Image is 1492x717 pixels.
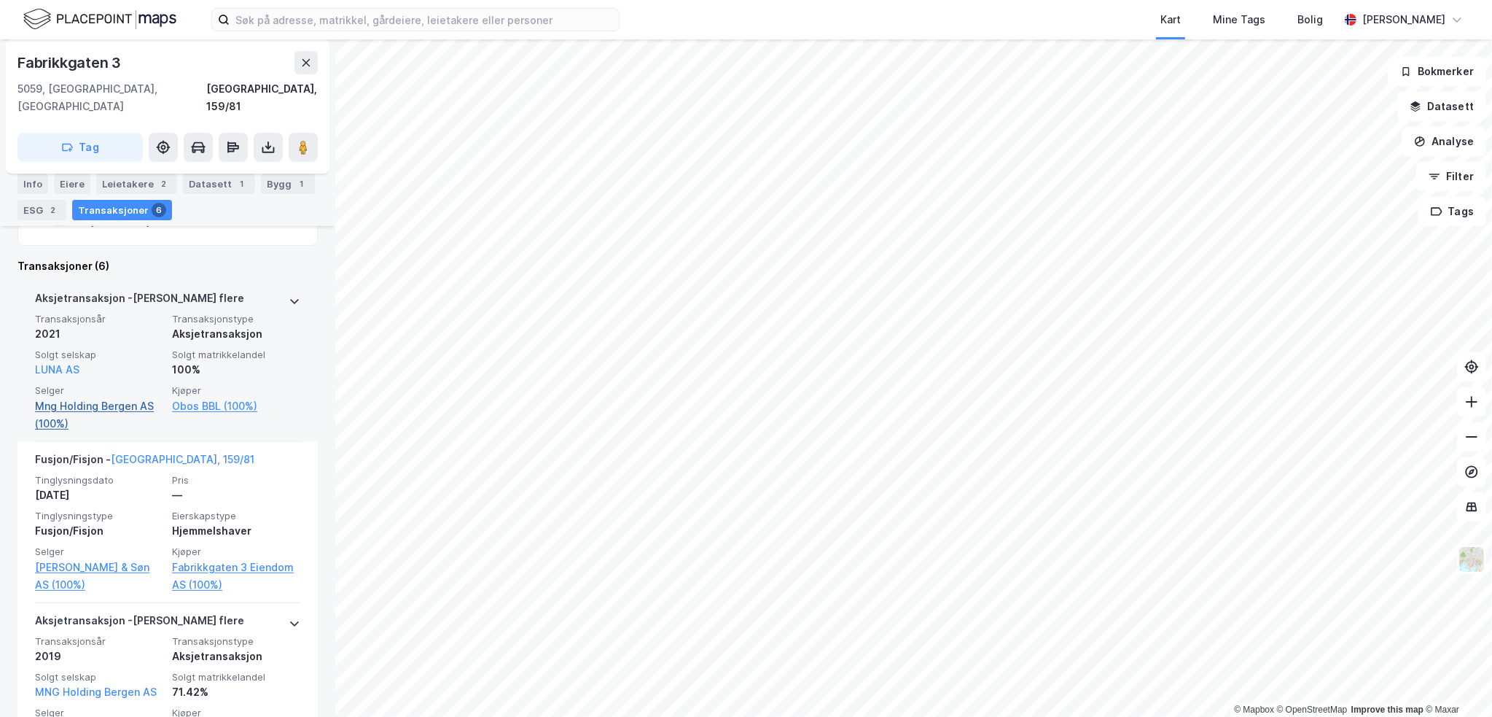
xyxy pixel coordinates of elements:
div: [PERSON_NAME] [1362,11,1445,28]
span: Solgt selskap [35,671,163,683]
span: Kjøper [172,384,300,397]
div: [DATE] [35,487,163,504]
div: Bolig [1297,11,1323,28]
span: Solgt matrikkelandel [172,671,300,683]
iframe: Chat Widget [1419,647,1492,717]
div: Aksjetransaksjon [172,325,300,343]
div: 5059, [GEOGRAPHIC_DATA], [GEOGRAPHIC_DATA] [17,80,206,115]
div: 1 [235,177,249,191]
div: Bygg [261,174,315,194]
a: [PERSON_NAME] & Søn AS (100%) [35,559,163,594]
div: 2 [157,177,171,191]
div: Transaksjoner (6) [17,257,318,275]
div: 2021 [35,325,163,343]
div: Fabrikkgaten 3 [17,51,124,74]
div: Fusjon/Fisjon [35,522,163,540]
a: Obos BBL (100%) [172,398,300,415]
a: Fabrikkgaten 3 Eiendom AS (100%) [172,559,300,594]
a: MNG Holding Bergen AS [35,686,157,698]
span: Solgt matrikkelandel [172,349,300,361]
span: Kjøper [172,546,300,558]
a: Mapbox [1234,705,1274,715]
div: Info [17,174,48,194]
span: Tinglysningsdato [35,474,163,487]
span: Transaksjonsår [35,635,163,648]
input: Søk på adresse, matrikkel, gårdeiere, leietakere eller personer [230,9,619,31]
span: Eierskapstype [172,510,300,522]
div: Eiere [54,174,90,194]
button: Tags [1418,197,1486,226]
div: Kontrollprogram for chat [1419,647,1492,717]
div: 2 [46,203,60,217]
span: Transaksjonstype [172,635,300,648]
div: Aksjetransaksjon - [PERSON_NAME] flere [35,612,244,635]
span: Selger [35,546,163,558]
div: 2019 [35,648,163,665]
button: Filter [1416,162,1486,191]
div: Hjemmelshaver [172,522,300,540]
div: — [172,487,300,504]
span: Tinglysningstype [35,510,163,522]
div: 1 [294,177,309,191]
button: Bokmerker [1388,57,1486,86]
div: Transaksjoner [72,200,172,220]
a: Improve this map [1351,705,1423,715]
div: [GEOGRAPHIC_DATA], 159/81 [206,80,318,115]
div: Aksjetransaksjon - [PERSON_NAME] flere [35,290,244,313]
span: Transaksjonsår [35,313,163,325]
a: [GEOGRAPHIC_DATA], 159/81 [111,453,254,465]
div: Kart [1160,11,1181,28]
span: Selger [35,384,163,397]
img: logo.f888ab2527a4732fd821a326f86c7f29.svg [23,7,176,32]
a: Mng Holding Bergen AS (100%) [35,398,163,433]
div: Datasett [183,174,255,194]
button: Datasett [1397,92,1486,121]
span: Solgt selskap [35,349,163,361]
div: Leietakere [96,174,177,194]
img: Z [1458,546,1485,573]
div: Fusjon/Fisjon - [35,451,254,474]
div: 71.42% [172,683,300,701]
a: LUNA AS [35,363,79,376]
a: OpenStreetMap [1277,705,1348,715]
div: Mine Tags [1213,11,1265,28]
div: 100% [172,361,300,379]
div: Aksjetransaksjon [172,648,300,665]
span: Transaksjonstype [172,313,300,325]
button: Tag [17,133,143,162]
div: ESG [17,200,66,220]
button: Analyse [1402,127,1486,156]
span: Pris [172,474,300,487]
div: 6 [152,203,166,217]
